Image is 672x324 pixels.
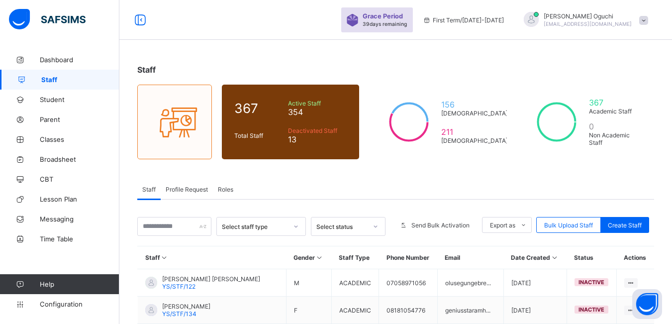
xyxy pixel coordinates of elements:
span: inactive [578,306,604,313]
span: YS/STF/134 [162,310,196,318]
span: 367 [589,98,642,108]
td: olusegungebre... [437,269,503,297]
td: [DATE] [503,297,567,324]
span: Student [40,96,119,104]
span: Non Academic Staff [589,131,642,146]
span: [PERSON_NAME] [162,303,210,310]
span: 211 [441,127,508,137]
span: [DEMOGRAPHIC_DATA] [441,109,508,117]
td: [DATE] [503,269,567,297]
span: Configuration [40,300,119,308]
span: 354 [288,107,347,117]
div: Select staff type [222,223,288,230]
span: 39 days remaining [363,21,407,27]
th: Staff [138,246,287,269]
i: Sort in Ascending Order [315,254,323,261]
span: session/term information [423,16,504,24]
td: ACADEMIC [331,297,379,324]
span: Roles [218,186,233,193]
span: Staff [137,65,156,75]
th: Date Created [503,246,567,269]
td: 08181054776 [379,297,437,324]
span: 156 [441,100,508,109]
span: 0 [589,121,642,131]
th: Staff Type [331,246,379,269]
span: Lesson Plan [40,195,119,203]
span: Parent [40,115,119,123]
i: Sort in Ascending Order [550,254,559,261]
td: ACADEMIC [331,269,379,297]
td: M [286,269,331,297]
span: CBT [40,175,119,183]
span: Dashboard [40,56,119,64]
span: Help [40,280,119,288]
img: safsims [9,9,86,30]
th: Actions [616,246,654,269]
span: [PERSON_NAME] [PERSON_NAME] [162,275,260,283]
span: 367 [234,101,283,116]
th: Phone Number [379,246,437,269]
span: Grace Period [363,12,403,20]
div: Select status [316,223,367,230]
button: Open asap [632,289,662,319]
span: Time Table [40,235,119,243]
div: Total Staff [232,129,286,142]
span: inactive [578,279,604,286]
span: Academic Staff [589,108,642,115]
span: [EMAIL_ADDRESS][DOMAIN_NAME] [544,21,632,27]
span: Active Staff [288,100,347,107]
td: 07058971056 [379,269,437,297]
span: 13 [288,134,347,144]
td: geniusstaramh... [437,297,503,324]
th: Status [567,246,616,269]
span: [DEMOGRAPHIC_DATA] [441,137,508,144]
span: Staff [142,186,156,193]
span: [PERSON_NAME] Oguchi [544,12,632,20]
th: Email [437,246,503,269]
td: F [286,297,331,324]
span: Messaging [40,215,119,223]
span: Deactivated Staff [288,127,347,134]
th: Gender [286,246,331,269]
i: Sort in Ascending Order [160,254,169,261]
span: Profile Request [166,186,208,193]
span: Create Staff [608,221,642,229]
img: sticker-purple.71386a28dfed39d6af7621340158ba97.svg [346,14,359,26]
span: Export as [490,221,515,229]
span: Send Bulk Activation [411,221,470,229]
span: Classes [40,135,119,143]
span: YS/STF/122 [162,283,195,290]
span: Broadsheet [40,155,119,163]
span: Bulk Upload Staff [544,221,593,229]
div: ChristinaOguchi [514,12,653,28]
span: Staff [41,76,119,84]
